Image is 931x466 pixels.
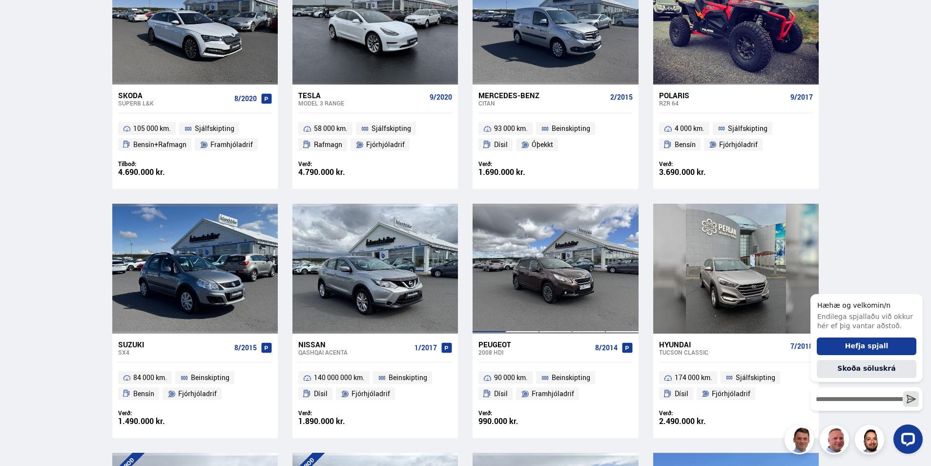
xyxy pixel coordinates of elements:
[314,388,328,400] span: Dísil
[133,388,154,400] span: Bensín
[736,372,775,383] span: Sjálfskipting
[118,417,195,425] div: 1.490.000 kr.
[314,139,342,150] span: Rafmagn
[659,168,736,176] div: 3.690.000 kr.
[191,372,229,383] span: Beinskipting
[532,388,574,400] span: Framhjóladrif
[659,160,736,168] div: Verð:
[430,93,452,101] span: 9/2020
[473,334,638,438] a: Peugeot 2008 HDI 8/2014 90 000 km. Beinskipting Dísil Framhjóladrif Verð: 990.000 kr.
[478,160,556,168] div: Verð:
[178,388,217,400] span: Fjórhjóladrif
[118,409,195,417] div: Verð:
[118,168,195,176] div: 4.690.000 kr.
[478,168,556,176] div: 1.690.000 kr.
[675,139,696,150] span: Bensín
[133,123,171,134] span: 105 000 km.
[675,388,688,400] span: Dísil
[653,85,819,189] a: Polaris RZR 64 9/2017 4 000 km. Sjálfskipting Bensín Fjórhjóladrif Verð: 3.690.000 kr.
[478,91,606,100] div: Mercedes-Benz
[352,388,390,400] span: Fjórhjóladrif
[118,349,230,356] div: SX4
[659,409,736,417] div: Verð:
[494,372,528,383] span: 90 000 km.
[719,139,758,150] span: Fjórhjóladrif
[610,93,633,101] span: 2/2015
[298,100,426,106] div: Model 3 RANGE
[675,372,712,383] span: 174 000 km.
[532,139,553,150] span: Óþekkt
[494,388,508,400] span: Dísil
[803,276,927,462] iframe: LiveChat chat widget
[314,372,365,383] span: 140 000 000 km.
[112,85,278,189] a: Skoda Superb L&K 8/2020 105 000 km. Sjálfskipting Bensín+Rafmagn Framhjóladrif Tilboð: 4.690.000 kr.
[292,85,458,189] a: Tesla Model 3 RANGE 9/2020 58 000 km. Sjálfskipting Rafmagn Fjórhjóladrif Verð: 4.790.000 kr.
[298,340,411,349] div: Nissan
[653,334,819,438] a: Hyundai Tucson CLASSIC 7/2018 174 000 km. Sjálfskipting Dísil Fjórhjóladrif Verð: 2.490.000 kr.
[659,417,736,425] div: 2.490.000 kr.
[659,340,786,349] div: Hyundai
[298,349,411,356] div: Qashqai ACENTA
[675,123,704,134] span: 4 000 km.
[712,388,750,400] span: Fjórhjóladrif
[133,372,167,383] span: 84 000 km.
[552,123,590,134] span: Beinskipting
[298,168,375,176] div: 4.790.000 kr.
[314,123,348,134] span: 58 000 km.
[133,139,186,150] span: Bensín+Rafmagn
[595,344,618,352] span: 8/2014
[195,123,234,134] span: Sjálfskipting
[234,344,257,352] span: 8/2015
[478,349,591,356] div: 2008 HDI
[118,340,230,349] div: Suzuki
[234,95,257,103] span: 8/2020
[790,93,813,101] span: 9/2017
[292,334,458,438] a: Nissan Qashqai ACENTA 1/2017 140 000 000 km. Beinskipting Dísil Fjórhjóladrif Verð: 1.890.000 kr.
[210,139,253,150] span: Framhjóladrif
[118,100,230,106] div: Superb L&K
[366,139,405,150] span: Fjórhjóladrif
[552,372,590,383] span: Beinskipting
[118,160,195,168] div: Tilboð:
[790,342,813,350] span: 7/2018
[494,139,508,150] span: Dísil
[478,100,606,106] div: Citan
[372,123,411,134] span: Sjálfskipting
[659,349,786,356] div: Tucson CLASSIC
[728,123,767,134] span: Sjálfskipting
[112,334,278,438] a: Suzuki SX4 8/2015 84 000 km. Beinskipting Bensín Fjórhjóladrif Verð: 1.490.000 kr.
[298,417,375,425] div: 1.890.000 kr.
[118,91,230,100] div: Skoda
[389,372,427,383] span: Beinskipting
[473,85,638,189] a: Mercedes-Benz Citan 2/2015 93 000 km. Beinskipting Dísil Óþekkt Verð: 1.690.000 kr.
[786,426,815,456] img: FbJEzSuNWCJXmdc-.webp
[494,123,528,134] span: 93 000 km.
[298,160,375,168] div: Verð:
[478,417,556,425] div: 990.000 kr.
[659,100,786,106] div: RZR 64
[659,91,786,100] div: Polaris
[478,340,591,349] div: Peugeot
[298,409,375,417] div: Verð:
[414,344,437,352] span: 1/2017
[298,91,426,100] div: Tesla
[478,409,556,417] div: Verð:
